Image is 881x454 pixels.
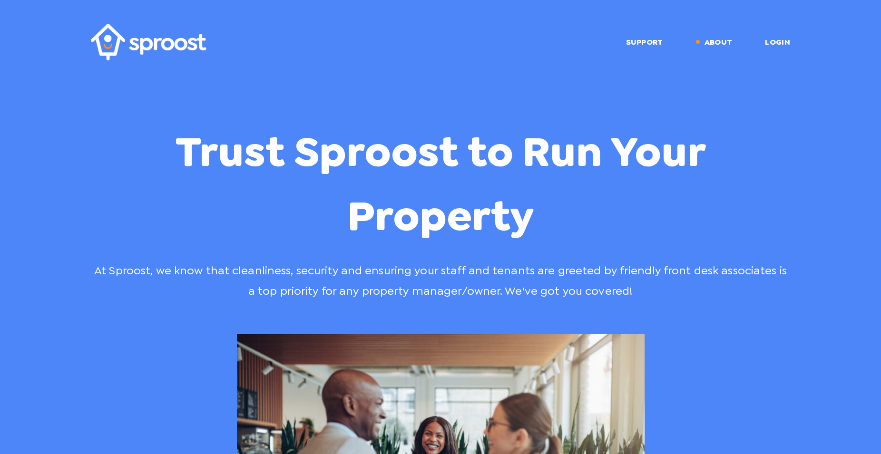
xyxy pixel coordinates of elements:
[765,38,790,47] a: Login
[696,38,733,47] a: About
[626,38,663,47] a: Support
[91,261,790,301] p: At Sproost, we know that cleanliness, security and ensuring your staff and tenants are greeted by...
[91,119,790,248] h1: Trust Sproost to Run Your Property
[91,24,206,60] img: Sproost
